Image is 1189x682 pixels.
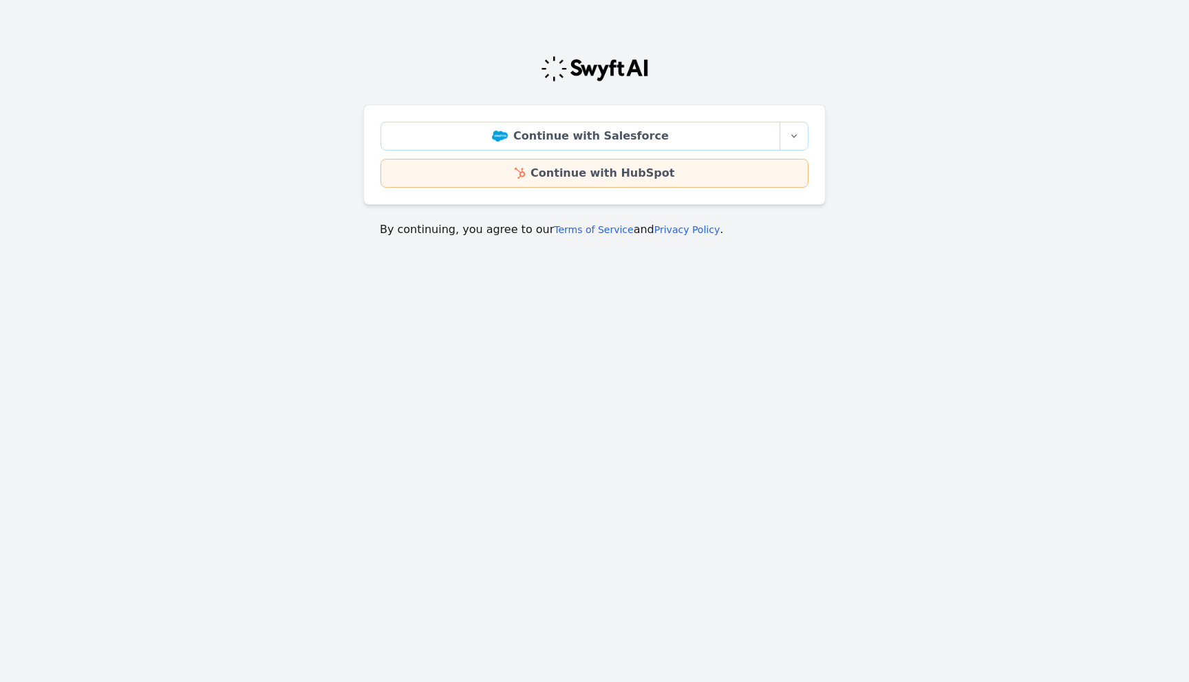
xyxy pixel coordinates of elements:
a: Terms of Service [554,224,633,235]
a: Continue with Salesforce [381,122,780,151]
p: By continuing, you agree to our and . [380,221,809,238]
a: Continue with HubSpot [381,159,808,188]
img: Swyft Logo [540,55,649,82]
img: HubSpot [515,168,525,179]
a: Privacy Policy [654,224,720,235]
img: Salesforce [492,131,508,142]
